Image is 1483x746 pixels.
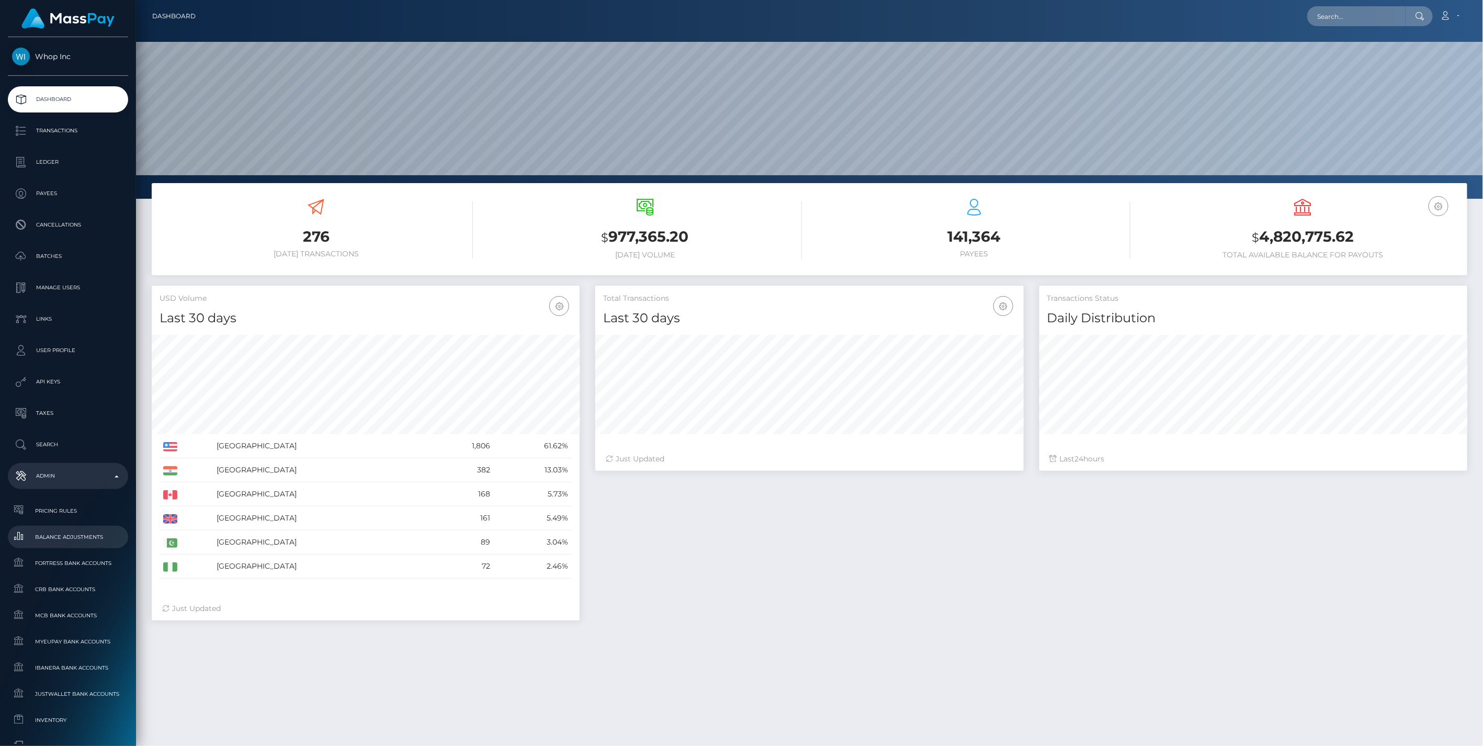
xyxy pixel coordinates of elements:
h3: 276 [160,227,473,247]
div: Last hours [1050,454,1457,465]
small: $ [602,230,609,245]
td: 161 [430,506,494,530]
td: 5.73% [494,482,572,506]
span: JustWallet Bank Accounts [12,688,124,700]
p: Dashboard [12,92,124,107]
a: API Keys [8,369,128,395]
a: Manage Users [8,275,128,301]
h6: Total Available Balance for Payouts [1146,251,1459,259]
td: [GEOGRAPHIC_DATA] [213,555,430,579]
a: CRB Bank Accounts [8,578,128,601]
a: Inventory [8,709,128,731]
td: 5.49% [494,506,572,530]
h5: Transactions Status [1047,293,1459,304]
a: JustWallet Bank Accounts [8,683,128,705]
span: Fortress Bank Accounts [12,557,124,569]
a: Dashboard [8,86,128,112]
a: Dashboard [152,5,196,27]
td: 89 [430,530,494,555]
span: Whop Inc [8,52,128,61]
td: 13.03% [494,458,572,482]
div: Just Updated [162,603,569,614]
img: US.png [163,442,177,451]
td: 382 [430,458,494,482]
td: 2.46% [494,555,572,579]
h6: [DATE] Volume [489,251,802,259]
img: NG.png [163,562,177,572]
span: MyEUPay Bank Accounts [12,636,124,648]
p: User Profile [12,343,124,358]
img: IN.png [163,466,177,476]
td: 3.04% [494,530,572,555]
img: MassPay Logo [21,8,115,29]
input: Search... [1307,6,1406,26]
p: Cancellations [12,217,124,233]
a: Balance Adjustments [8,526,128,548]
span: Pricing Rules [12,505,124,517]
a: User Profile [8,337,128,364]
p: Admin [12,468,124,484]
a: Payees [8,180,128,207]
h3: 141,364 [818,227,1131,247]
h4: Last 30 days [160,309,572,327]
h5: USD Volume [160,293,572,304]
a: Admin [8,463,128,489]
a: Cancellations [8,212,128,238]
p: Taxes [12,405,124,421]
a: Pricing Rules [8,500,128,522]
a: Fortress Bank Accounts [8,552,128,574]
a: Taxes [8,400,128,426]
span: MCB Bank Accounts [12,609,124,621]
span: Balance Adjustments [12,531,124,543]
h6: [DATE] Transactions [160,250,473,258]
p: Batches [12,248,124,264]
span: CRB Bank Accounts [12,583,124,595]
p: Ledger [12,154,124,170]
td: 168 [430,482,494,506]
a: Ledger [8,149,128,175]
p: Manage Users [12,280,124,296]
a: Search [8,432,128,458]
td: [GEOGRAPHIC_DATA] [213,458,430,482]
h4: Last 30 days [603,309,1015,327]
td: [GEOGRAPHIC_DATA] [213,530,430,555]
p: Transactions [12,123,124,139]
p: Links [12,311,124,327]
img: Whop Inc [12,48,30,65]
td: 1,806 [430,434,494,458]
span: 24 [1075,454,1084,464]
h4: Daily Distribution [1047,309,1459,327]
a: MCB Bank Accounts [8,604,128,627]
p: API Keys [12,374,124,390]
td: 72 [430,555,494,579]
h5: Total Transactions [603,293,1015,304]
a: Ibanera Bank Accounts [8,657,128,679]
a: Links [8,306,128,332]
td: 61.62% [494,434,572,458]
td: [GEOGRAPHIC_DATA] [213,434,430,458]
img: PK.png [163,538,177,548]
small: $ [1252,230,1259,245]
h3: 977,365.20 [489,227,802,248]
h6: Payees [818,250,1131,258]
img: CA.png [163,490,177,500]
p: Payees [12,186,124,201]
img: GB.png [163,514,177,524]
td: [GEOGRAPHIC_DATA] [213,482,430,506]
div: Just Updated [606,454,1013,465]
a: Batches [8,243,128,269]
p: Search [12,437,124,453]
a: Transactions [8,118,128,144]
span: Inventory [12,714,124,726]
span: Ibanera Bank Accounts [12,662,124,674]
a: MyEUPay Bank Accounts [8,630,128,653]
h3: 4,820,775.62 [1146,227,1459,248]
td: [GEOGRAPHIC_DATA] [213,506,430,530]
